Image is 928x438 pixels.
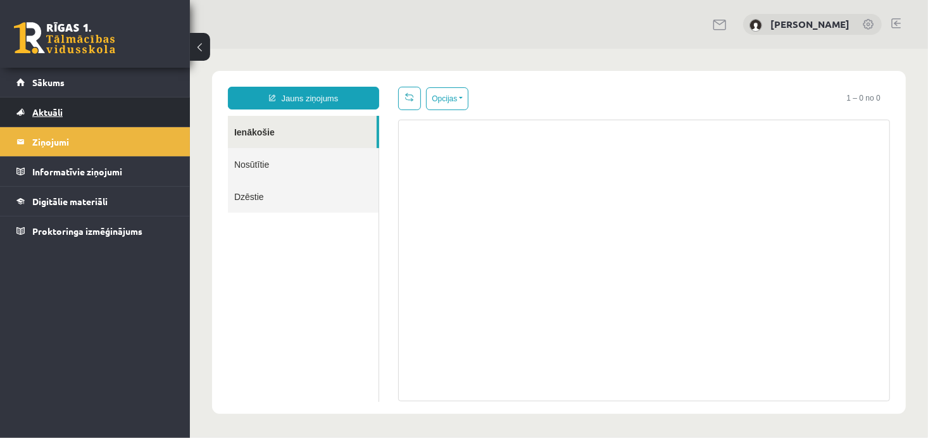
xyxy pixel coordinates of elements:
span: Sākums [32,77,65,88]
a: Informatīvie ziņojumi [16,157,174,186]
span: 1 – 0 no 0 [648,38,700,61]
legend: Informatīvie ziņojumi [32,157,174,186]
a: Ziņojumi [16,127,174,156]
legend: Ziņojumi [32,127,174,156]
a: Nosūtītie [38,99,189,132]
a: [PERSON_NAME] [770,18,850,30]
a: Rīgas 1. Tālmācības vidusskola [14,22,115,54]
span: Digitālie materiāli [32,196,108,207]
a: Proktoringa izmēģinājums [16,216,174,246]
a: Jauns ziņojums [38,38,189,61]
span: Proktoringa izmēģinājums [32,225,142,237]
a: Dzēstie [38,132,189,164]
a: Digitālie materiāli [16,187,174,216]
a: Sākums [16,68,174,97]
a: Aktuāli [16,97,174,127]
img: Tatjana Zemzare [749,19,762,32]
span: Aktuāli [32,106,63,118]
a: Ienākošie [38,67,187,99]
button: Opcijas [236,39,279,61]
